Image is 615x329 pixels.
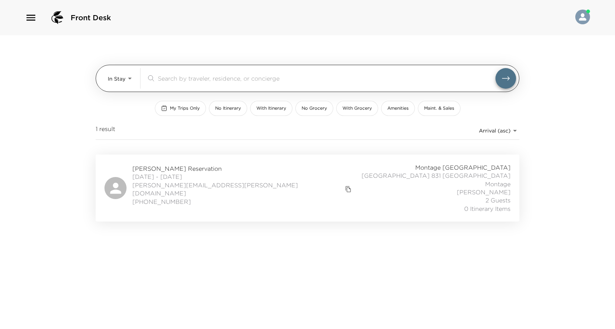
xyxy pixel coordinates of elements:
img: logo [49,9,66,26]
button: Amenities [381,101,415,116]
span: 0 Itinerary Items [464,205,511,213]
span: Montage [GEOGRAPHIC_DATA] [415,163,511,171]
span: [PERSON_NAME] Reservation [132,164,353,173]
input: Search by traveler, residence, or concierge [158,74,495,82]
span: [PERSON_NAME] [457,188,511,196]
span: No Grocery [302,105,327,112]
button: No Grocery [295,101,333,116]
span: [GEOGRAPHIC_DATA] 831 [GEOGRAPHIC_DATA] Montage [353,171,511,188]
button: My Trips Only [155,101,206,116]
button: With Itinerary [250,101,292,116]
span: Amenities [387,105,409,112]
span: 1 result [96,125,115,137]
span: Front Desk [71,13,111,23]
span: With Itinerary [256,105,286,112]
a: [PERSON_NAME] Reservation[DATE] - [DATE][PERSON_NAME][EMAIL_ADDRESS][PERSON_NAME][DOMAIN_NAME]cop... [96,155,519,222]
a: [PERSON_NAME][EMAIL_ADDRESS][PERSON_NAME][DOMAIN_NAME] [132,181,343,198]
span: Arrival (asc) [479,127,511,134]
span: [PHONE_NUMBER] [132,198,353,206]
span: [DATE] - [DATE] [132,173,353,181]
span: My Trips Only [170,105,200,112]
span: In Stay [108,75,125,82]
img: User [575,10,590,24]
button: With Grocery [336,101,378,116]
button: No Itinerary [209,101,247,116]
span: 2 Guests [486,196,511,204]
button: copy primary member email [343,184,353,194]
span: Maint. & Sales [424,105,454,112]
button: Maint. & Sales [418,101,461,116]
span: No Itinerary [215,105,241,112]
span: With Grocery [342,105,372,112]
